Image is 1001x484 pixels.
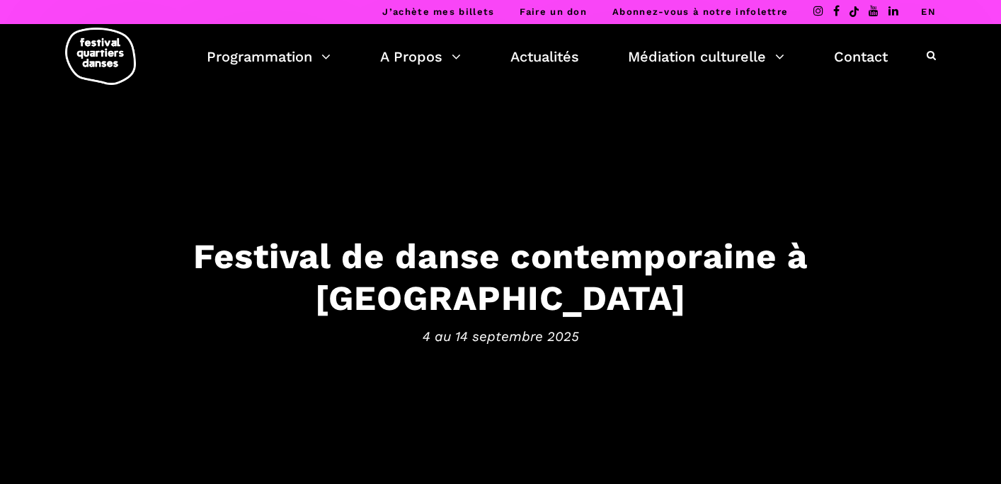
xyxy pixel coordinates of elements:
[62,236,939,319] h3: Festival de danse contemporaine à [GEOGRAPHIC_DATA]
[921,6,936,17] a: EN
[382,6,494,17] a: J’achète mes billets
[510,45,579,69] a: Actualités
[612,6,788,17] a: Abonnez-vous à notre infolettre
[628,45,784,69] a: Médiation culturelle
[62,325,939,347] span: 4 au 14 septembre 2025
[834,45,888,69] a: Contact
[520,6,587,17] a: Faire un don
[380,45,461,69] a: A Propos
[65,28,136,85] img: logo-fqd-med
[207,45,331,69] a: Programmation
